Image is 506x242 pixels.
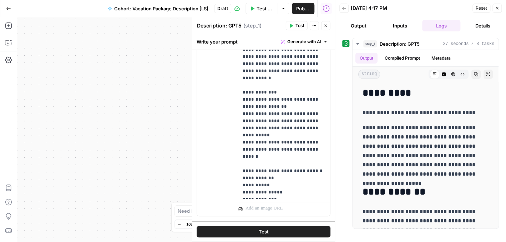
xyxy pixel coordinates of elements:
[278,37,330,46] button: Generate with AI
[243,22,262,29] span: ( step_1 )
[476,5,487,11] span: Reset
[192,34,335,49] div: Write your prompt
[463,20,502,31] button: Details
[103,3,213,14] button: Cohort: Vacation Package Description [LS]
[353,50,499,228] div: 27 seconds / 8 tasks
[197,22,242,29] textarea: Description: GPT5
[295,22,304,29] span: Test
[197,226,330,238] button: Test
[422,20,461,31] button: Logs
[296,5,310,12] span: Publish
[287,39,321,45] span: Generate with AI
[358,70,380,79] span: string
[217,5,228,12] span: Draft
[286,21,308,30] button: Test
[381,20,419,31] button: Inputs
[472,4,490,13] button: Reset
[186,221,196,227] span: 102%
[380,53,424,64] button: Compiled Prompt
[339,20,378,31] button: Output
[363,40,377,47] span: step_1
[427,53,455,64] button: Metadata
[380,40,420,47] span: Description: GPT5
[292,3,314,14] button: Publish
[353,38,499,50] button: 27 seconds / 8 tasks
[246,3,278,14] button: Test Data
[114,5,208,12] span: Cohort: Vacation Package Description [LS]
[443,41,494,47] span: 27 seconds / 8 tasks
[258,228,268,236] span: Test
[257,5,273,12] span: Test Data
[355,53,378,64] button: Output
